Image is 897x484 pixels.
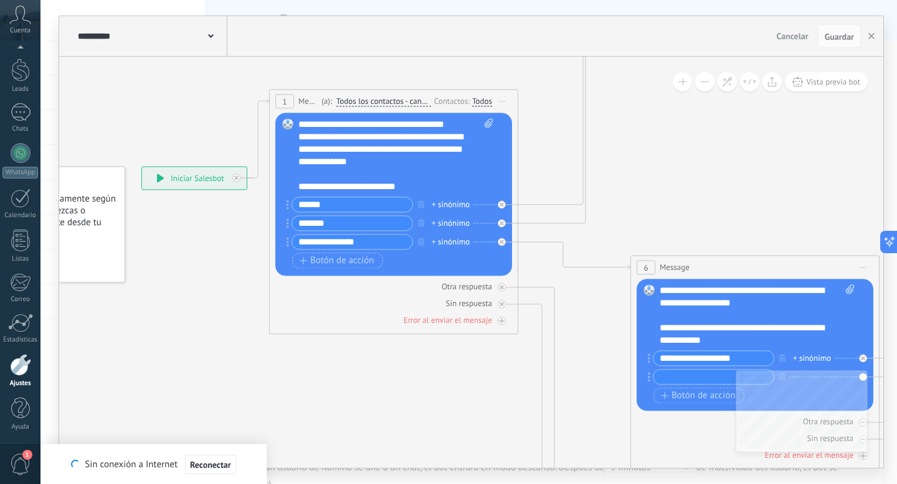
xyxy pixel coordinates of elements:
div: Error al enviar el mensaje [765,450,853,460]
button: Guardar [818,24,861,48]
span: 1 [22,450,32,460]
div: Sin respuesta [446,298,492,309]
span: Guardar [825,32,854,41]
div: Calendario [2,212,39,220]
div: Contactos: [434,95,472,107]
button: Cancelar [772,27,814,45]
button: Botón de acción [653,388,744,403]
div: + sinónimo [793,352,831,365]
span: Reconectar [190,460,231,469]
div: + sinónimo [432,236,470,248]
div: Sin conexión a Internet [71,454,235,475]
span: (a): [321,95,332,107]
div: + sinónimo [432,198,470,211]
div: Leads [2,85,39,93]
span: 1 [282,96,287,107]
span: Vista previa bot [806,77,860,87]
span: Cancelar [777,30,809,42]
span: Botón de acción [300,256,374,266]
div: + sinónimo [432,217,470,230]
span: Message [660,261,690,273]
div: Error al enviar el mensaje [404,315,492,325]
button: Reconectar [185,455,236,475]
div: Iniciar Salesbot [142,167,247,189]
button: Botón de acción [292,253,383,268]
div: Otra respuesta [442,281,492,292]
div: Todos [472,96,492,106]
span: Cuenta [10,27,31,35]
span: Botón de acción [661,391,736,401]
div: Chats [2,125,39,133]
div: Ajustes [2,379,39,388]
span: Message [298,95,318,107]
div: Listas [2,255,39,263]
div: Correo [2,296,39,304]
button: Vista previa bot [785,72,868,91]
span: 6 [643,263,648,273]
div: Estadísticas [2,336,39,344]
span: Todos los contactos - canales seleccionados [336,96,431,106]
div: Ayuda [2,423,39,431]
div: WhatsApp [2,167,38,179]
